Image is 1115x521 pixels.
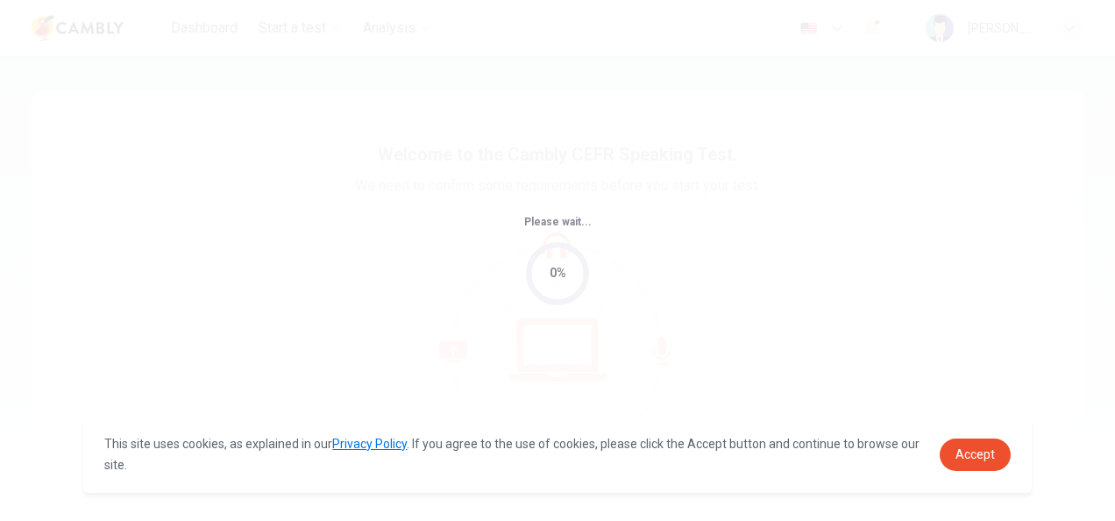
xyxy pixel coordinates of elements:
[104,437,920,472] span: This site uses cookies, as explained in our . If you agree to the use of cookies, please click th...
[955,447,995,461] span: Accept
[524,216,592,228] span: Please wait...
[83,416,1031,493] div: cookieconsent
[550,263,566,283] div: 0%
[940,439,1011,471] a: dismiss cookie message
[332,437,407,451] a: Privacy Policy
